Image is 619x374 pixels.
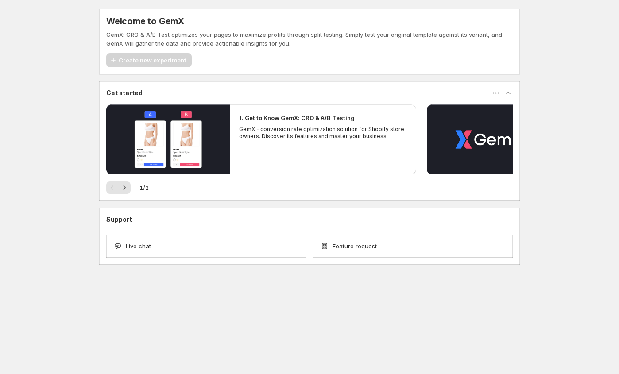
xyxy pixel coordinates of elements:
h5: Welcome to GemX [106,16,184,27]
h2: 1. Get to Know GemX: CRO & A/B Testing [239,113,355,122]
p: GemX: CRO & A/B Test optimizes your pages to maximize profits through split testing. Simply test ... [106,30,513,48]
span: 1 / 2 [139,183,149,192]
span: Live chat [126,242,151,251]
p: GemX - conversion rate optimization solution for Shopify store owners. Discover its features and ... [239,126,407,140]
h3: Support [106,215,132,224]
span: Feature request [333,242,377,251]
h3: Get started [106,89,143,97]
